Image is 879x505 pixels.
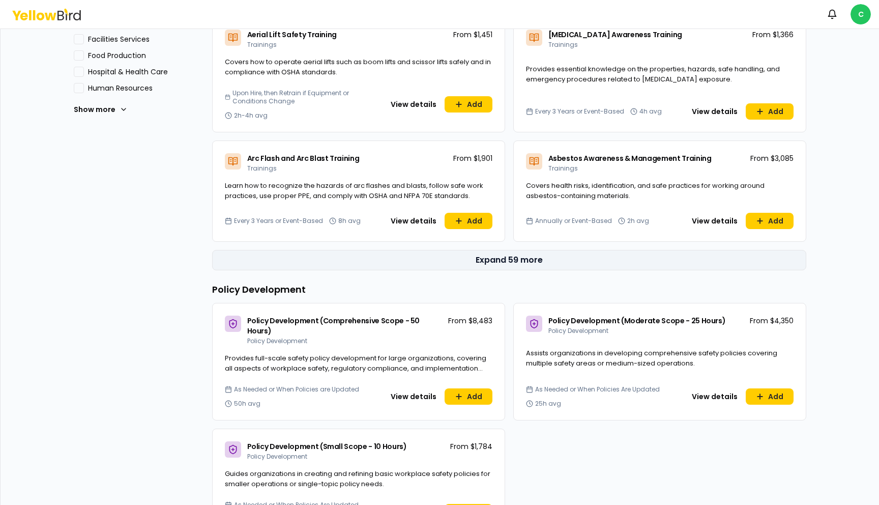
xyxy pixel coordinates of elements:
[535,400,561,408] span: 25h avg
[247,164,277,173] span: Trainings
[746,103,794,120] button: Add
[535,385,660,394] span: As Needed or When Policies Are Updated
[88,67,196,77] label: Hospital & Health Care
[212,250,806,270] button: Expand 59 more
[450,441,492,452] p: From $1,784
[88,34,196,44] label: Facilities Services
[74,99,128,120] button: Show more
[535,107,624,116] span: Every 3 Years or Event-Based
[548,316,726,326] span: Policy Development (Moderate Scope - 25 Hours)
[247,441,407,452] span: Policy Development (Small Scope - 10 Hours)
[234,111,268,120] span: 2h-4h avg
[247,40,277,49] span: Trainings
[225,57,491,77] span: Covers how to operate aerial lifts such as boom lifts and scissor lifts safely and in compliance ...
[212,283,806,297] h3: Policy Development
[88,83,196,93] label: Human Resources
[234,217,323,225] span: Every 3 Years or Event-Based
[752,30,794,40] p: From $1,366
[247,452,307,461] span: Policy Development
[234,385,359,394] span: As Needed or When Policies are Updated
[225,181,483,201] span: Learn how to recognize the hazards of arc flashes and blasts, follow safe work practices, use pro...
[385,96,443,113] button: View details
[548,164,578,173] span: Trainings
[445,96,492,113] button: Add
[750,153,794,163] p: From $3,085
[746,388,794,405] button: Add
[548,40,578,49] span: Trainings
[639,107,662,116] span: 4h avg
[247,153,360,163] span: Arc Flash and Arc Blast Training
[750,316,794,326] p: From $4,350
[247,336,307,345] span: Policy Development
[686,213,744,229] button: View details
[746,213,794,229] button: Add
[338,217,361,225] span: 8h avg
[385,388,443,405] button: View details
[385,213,443,229] button: View details
[686,388,744,405] button: View details
[88,50,196,61] label: Food Production
[453,153,492,163] p: From $1,901
[526,181,765,201] span: Covers health risks, identification, and safe practices for working around asbestos-containing ma...
[548,326,608,335] span: Policy Development
[234,400,260,408] span: 50h avg
[247,316,420,336] span: Policy Development (Comprehensive Scope - 50 Hours)
[535,217,612,225] span: Annually or Event-Based
[548,30,682,40] span: [MEDICAL_DATA] Awareness Training
[232,89,380,105] span: Upon Hire, then Retrain if Equipment or Conditions Change
[627,217,649,225] span: 2h avg
[686,103,744,120] button: View details
[548,153,712,163] span: Asbestos Awareness & Management Training
[445,213,492,229] button: Add
[448,316,492,326] p: From $8,483
[247,30,337,40] span: Aerial Lift Safety Training
[453,30,492,40] p: From $1,451
[526,348,777,368] span: Assists organizations in developing comprehensive safety policies covering multiple safety areas ...
[225,353,486,383] span: Provides full-scale safety policy development for large organizations, covering all aspects of wo...
[851,4,871,24] span: C
[526,64,780,84] span: Provides essential knowledge on the properties, hazards, safe handling, and emergency procedures ...
[445,388,492,405] button: Add
[225,469,490,489] span: Guides organizations in creating and refining basic workplace safety policies for smaller operati...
